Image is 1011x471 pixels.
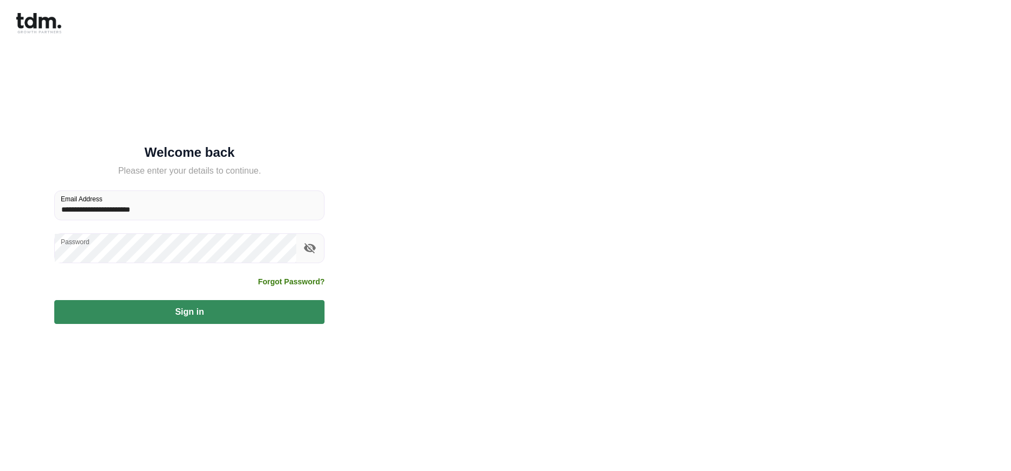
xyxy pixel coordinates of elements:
[54,164,325,177] h5: Please enter your details to continue.
[258,276,325,287] a: Forgot Password?
[301,239,319,257] button: toggle password visibility
[61,237,90,246] label: Password
[61,194,103,203] label: Email Address
[54,147,325,158] h5: Welcome back
[54,300,325,324] button: Sign in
